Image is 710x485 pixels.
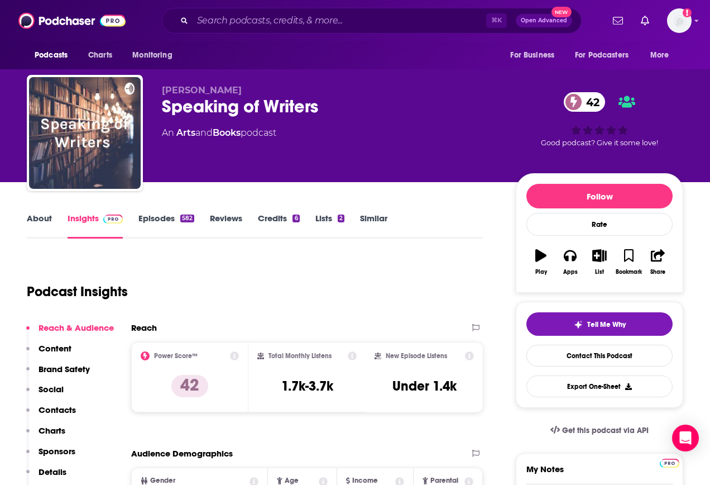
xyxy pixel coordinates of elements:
img: tell me why sparkle [574,320,583,329]
p: Charts [39,425,65,436]
a: Episodes582 [138,213,194,239]
p: Details [39,467,66,477]
button: Open AdvancedNew [516,14,572,27]
span: Podcasts [35,47,68,63]
button: tell me why sparkleTell Me Why [526,312,673,336]
div: An podcast [162,126,276,140]
button: Social [26,384,64,405]
img: Speaking of Writers [29,77,141,189]
a: Contact This Podcast [526,345,673,367]
button: Play [526,242,555,282]
div: Apps [563,269,578,275]
div: 6 [292,215,299,222]
a: Show notifications dropdown [608,11,627,30]
span: Age [285,477,299,484]
p: Brand Safety [39,364,90,374]
h2: New Episode Listens [386,352,447,360]
span: Logged in as ebolden [667,8,692,33]
h3: 1.7k-3.7k [281,378,333,394]
a: Show notifications dropdown [636,11,654,30]
div: Share [650,269,665,275]
p: Sponsors [39,446,75,457]
span: Monitoring [132,47,172,63]
div: Bookmark [616,269,642,275]
img: Podchaser Pro [660,459,679,468]
button: open menu [642,45,683,66]
button: Sponsors [26,446,75,467]
h3: Under 1.4k [392,378,457,394]
span: Good podcast? Give it some love! [541,139,658,147]
div: List [595,269,604,275]
div: Play [535,269,547,275]
h2: Power Score™ [154,352,198,360]
a: Charts [81,45,119,66]
p: Social [39,384,64,394]
button: Bookmark [614,242,643,282]
svg: Add a profile image [683,8,692,17]
a: InsightsPodchaser Pro [68,213,123,239]
a: Get this podcast via API [541,417,658,444]
button: open menu [502,45,568,66]
h2: Audience Demographics [131,448,233,459]
span: Open Advanced [521,18,567,23]
span: Gender [150,477,175,484]
span: More [650,47,669,63]
div: 2 [338,215,344,222]
a: Credits6 [258,213,299,239]
h1: Podcast Insights [27,283,128,300]
span: 42 [575,92,605,112]
h2: Reach [131,322,157,333]
span: [PERSON_NAME] [162,85,242,96]
p: 42 [171,375,208,397]
a: Reviews [210,213,242,239]
button: Follow [526,184,673,208]
div: Search podcasts, credits, & more... [162,8,582,34]
div: 42Good podcast? Give it some love! [516,85,683,154]
button: Brand Safety [26,364,90,384]
button: Reach & Audience [26,322,114,343]
button: open menu [27,45,82,66]
span: For Podcasters [575,47,629,63]
button: List [585,242,614,282]
p: Reach & Audience [39,322,114,333]
span: New [551,7,572,17]
img: User Profile [667,8,692,33]
a: Lists2 [315,213,344,239]
a: Arts [176,127,195,138]
button: Contacts [26,405,76,425]
div: Open Intercom Messenger [672,425,699,451]
button: Share [644,242,673,282]
button: Apps [555,242,584,282]
div: 582 [180,215,194,222]
span: Income [352,477,378,484]
a: Books [213,127,241,138]
div: Rate [526,213,673,236]
p: Content [39,343,71,354]
input: Search podcasts, credits, & more... [193,12,486,30]
button: Charts [26,425,65,446]
span: and [195,127,213,138]
span: ⌘ K [486,13,507,28]
a: 42 [564,92,605,112]
button: Content [26,343,71,364]
img: Podchaser - Follow, Share and Rate Podcasts [18,10,126,31]
button: open menu [568,45,645,66]
a: Pro website [660,457,679,468]
span: Charts [88,47,112,63]
img: Podchaser Pro [103,215,123,224]
span: Get this podcast via API [562,426,649,435]
button: Show profile menu [667,8,692,33]
p: Contacts [39,405,76,415]
button: Export One-Sheet [526,375,673,397]
span: Tell Me Why [587,320,626,329]
span: For Business [510,47,554,63]
label: My Notes [526,464,673,483]
a: About [27,213,52,239]
h2: Total Monthly Listens [268,352,332,360]
a: Similar [360,213,387,239]
button: open menu [124,45,186,66]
